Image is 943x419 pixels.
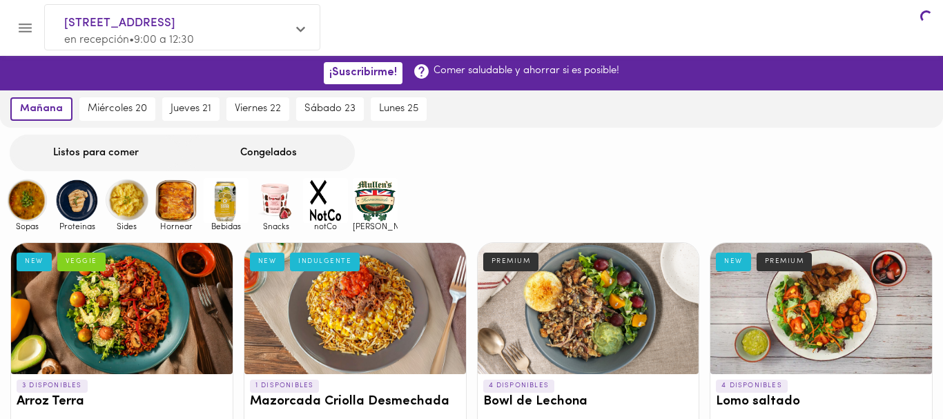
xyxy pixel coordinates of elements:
img: Bebidas [204,178,249,223]
span: jueves 21 [171,103,211,115]
img: mullens [353,178,398,223]
div: PREMIUM [483,253,539,271]
button: ¡Suscribirme! [324,62,402,84]
h3: Lomo saltado [716,395,926,409]
button: sábado 23 [296,97,364,121]
img: Hornear [154,178,199,223]
img: Proteinas [55,178,99,223]
p: Comer saludable y ahorrar si es posible! [434,64,619,78]
p: 3 DISPONIBLES [17,380,88,392]
div: Listos para comer [10,135,182,171]
span: viernes 22 [235,103,281,115]
span: lunes 25 [379,103,418,115]
span: notCo [303,222,348,231]
img: Snacks [253,178,298,223]
p: 4 DISPONIBLES [716,380,788,392]
div: NEW [250,253,285,271]
span: Sides [104,222,149,231]
h3: Bowl de Lechona [483,395,694,409]
div: NEW [716,253,751,271]
img: Sopas [5,178,50,223]
span: en recepción • 9:00 a 12:30 [64,35,194,46]
span: [STREET_ADDRESS] [64,14,286,32]
iframe: Messagebird Livechat Widget [863,339,929,405]
div: NEW [17,253,52,271]
div: Bowl de Lechona [478,243,699,374]
span: [PERSON_NAME] [353,222,398,231]
button: viernes 22 [226,97,289,121]
span: miércoles 20 [88,103,147,115]
div: VEGGIE [57,253,106,271]
button: mañana [10,97,72,121]
span: sábado 23 [304,103,356,115]
span: mañana [20,103,63,115]
div: Mazorcada Criolla Desmechada [244,243,466,374]
div: Arroz Terra [11,243,233,374]
button: lunes 25 [371,97,427,121]
img: notCo [303,178,348,223]
p: 1 DISPONIBLES [250,380,320,392]
p: 4 DISPONIBLES [483,380,555,392]
div: Lomo saltado [710,243,932,374]
div: INDULGENTE [290,253,360,271]
img: Sides [104,178,149,223]
span: ¡Suscribirme! [329,66,397,79]
span: Proteinas [55,222,99,231]
span: Snacks [253,222,298,231]
span: Sopas [5,222,50,231]
h3: Arroz Terra [17,395,227,409]
div: PREMIUM [757,253,813,271]
button: miércoles 20 [79,97,155,121]
span: Hornear [154,222,199,231]
h3: Mazorcada Criolla Desmechada [250,395,460,409]
span: Bebidas [204,222,249,231]
button: Menu [8,11,42,45]
div: Congelados [182,135,355,171]
button: jueves 21 [162,97,220,121]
